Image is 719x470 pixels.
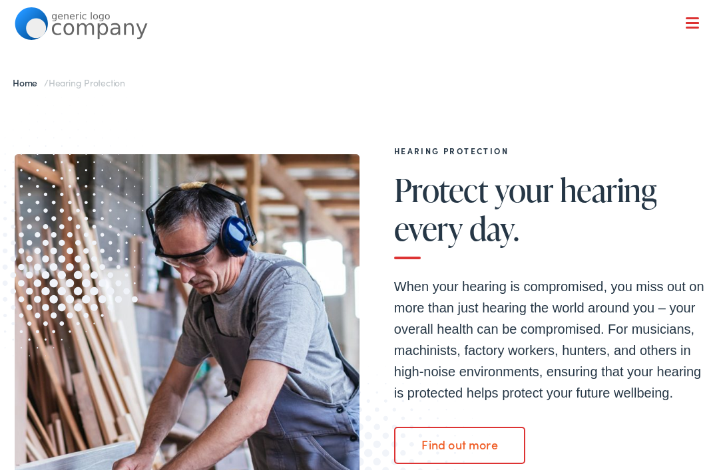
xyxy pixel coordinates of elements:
[394,211,463,246] span: every
[394,276,705,404] p: When your hearing is compromised, you miss out on more than just hearing the world around you – y...
[394,172,489,207] span: Protect
[394,427,526,464] a: Find out more
[495,172,553,207] span: your
[13,76,125,89] span: /
[560,172,657,207] span: hearing
[394,146,705,156] h2: Hearing Protection
[13,76,44,89] a: Home
[25,53,705,94] a: What We Offer
[49,76,125,89] span: Hearing Protection
[469,211,519,246] span: day.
